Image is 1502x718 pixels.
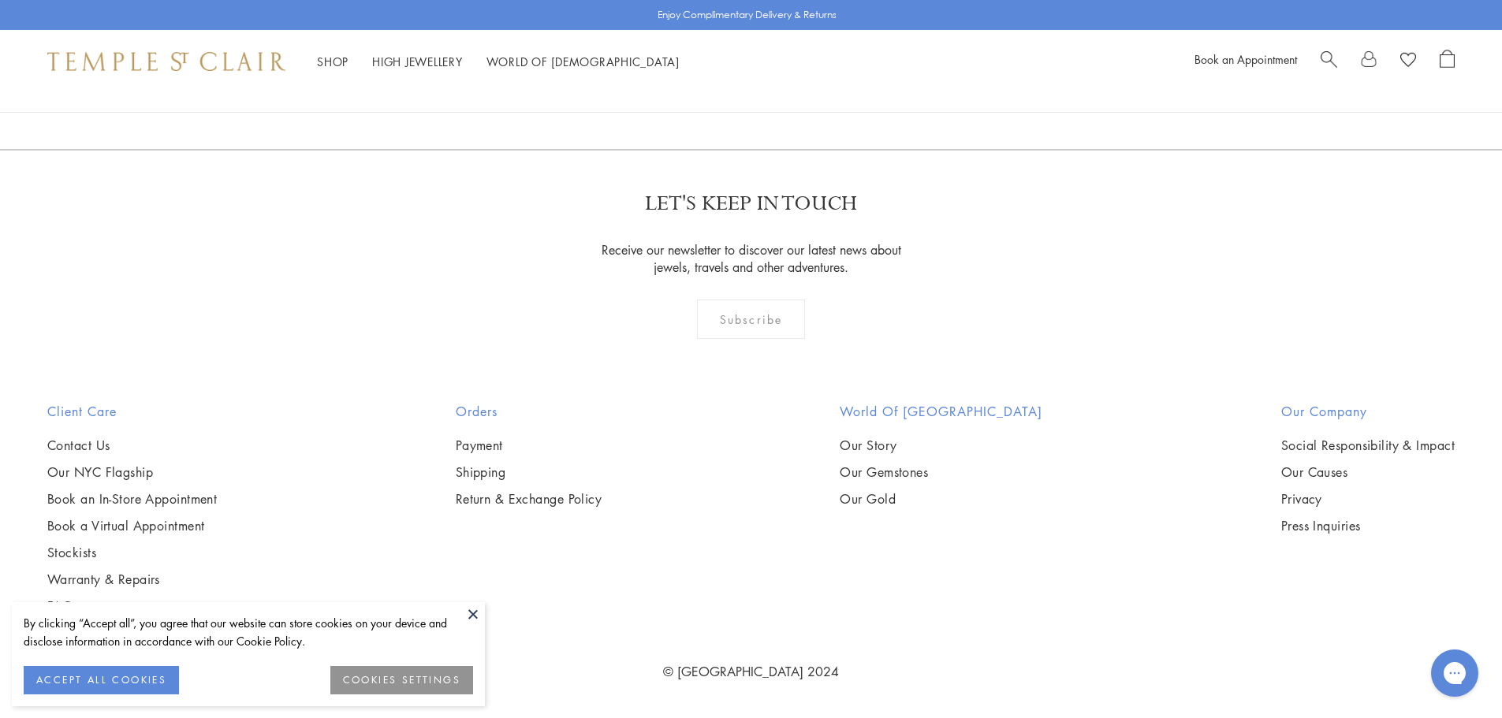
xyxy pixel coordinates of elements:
[456,463,602,481] a: Shipping
[1281,517,1455,534] a: Press Inquiries
[697,299,805,339] div: Subscribe
[1440,50,1455,73] a: Open Shopping Bag
[47,571,217,588] a: Warranty & Repairs
[1321,50,1337,73] a: Search
[456,402,602,421] h2: Orders
[47,544,217,561] a: Stockists
[456,490,602,508] a: Return & Exchange Policy
[24,614,473,650] div: By clicking “Accept all”, you agree that our website can store cookies on your device and disclos...
[645,190,857,218] p: LET'S KEEP IN TOUCH
[840,463,1042,481] a: Our Gemstones
[1400,50,1416,73] a: View Wishlist
[330,666,473,694] button: COOKIES SETTINGS
[1281,437,1455,454] a: Social Responsibility & Impact
[840,490,1042,508] a: Our Gold
[1281,490,1455,508] a: Privacy
[47,463,217,481] a: Our NYC Flagship
[840,402,1042,421] h2: World of [GEOGRAPHIC_DATA]
[47,597,217,615] a: FAQs
[47,52,285,71] img: Temple St. Clair
[1195,51,1297,67] a: Book an Appointment
[1423,644,1486,702] iframe: Gorgias live chat messenger
[47,490,217,508] a: Book an In-Store Appointment
[317,54,348,69] a: ShopShop
[1281,402,1455,421] h2: Our Company
[47,437,217,454] a: Contact Us
[658,7,837,23] p: Enjoy Complimentary Delivery & Returns
[372,54,463,69] a: High JewelleryHigh Jewellery
[47,517,217,534] a: Book a Virtual Appointment
[24,666,179,694] button: ACCEPT ALL COOKIES
[663,663,839,680] a: © [GEOGRAPHIC_DATA] 2024
[317,52,680,72] nav: Main navigation
[840,437,1042,454] a: Our Story
[486,54,680,69] a: World of [DEMOGRAPHIC_DATA]World of [DEMOGRAPHIC_DATA]
[591,241,911,276] p: Receive our newsletter to discover our latest news about jewels, travels and other adventures.
[456,437,602,454] a: Payment
[1281,463,1455,481] a: Our Causes
[47,402,217,421] h2: Client Care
